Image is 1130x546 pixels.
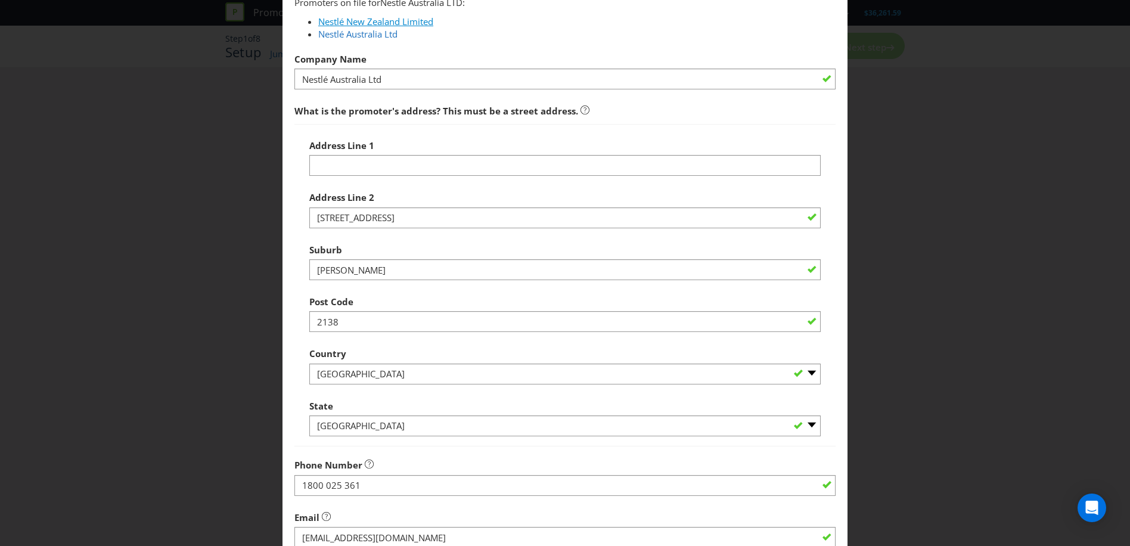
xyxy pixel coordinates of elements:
[309,259,821,280] input: e.g. Melbourne
[309,311,821,332] input: e.g. 3000
[294,459,362,471] span: Phone Number
[294,105,578,117] span: What is the promoter's address? This must be a street address.
[309,244,342,256] span: Suburb
[294,53,367,65] span: Company Name
[309,139,374,151] span: Address Line 1
[294,511,319,523] span: Email
[309,348,346,359] span: Country
[309,296,353,308] span: Post Code
[318,15,433,27] a: Nestlé New Zealand Limited
[309,191,374,203] span: Address Line 2
[294,69,836,89] input: e.g. Company Name
[1078,494,1106,522] div: Open Intercom Messenger
[309,400,333,412] span: State
[318,28,398,40] a: Nestlé Australia Ltd
[294,475,836,496] input: e.g. 03 1234 9876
